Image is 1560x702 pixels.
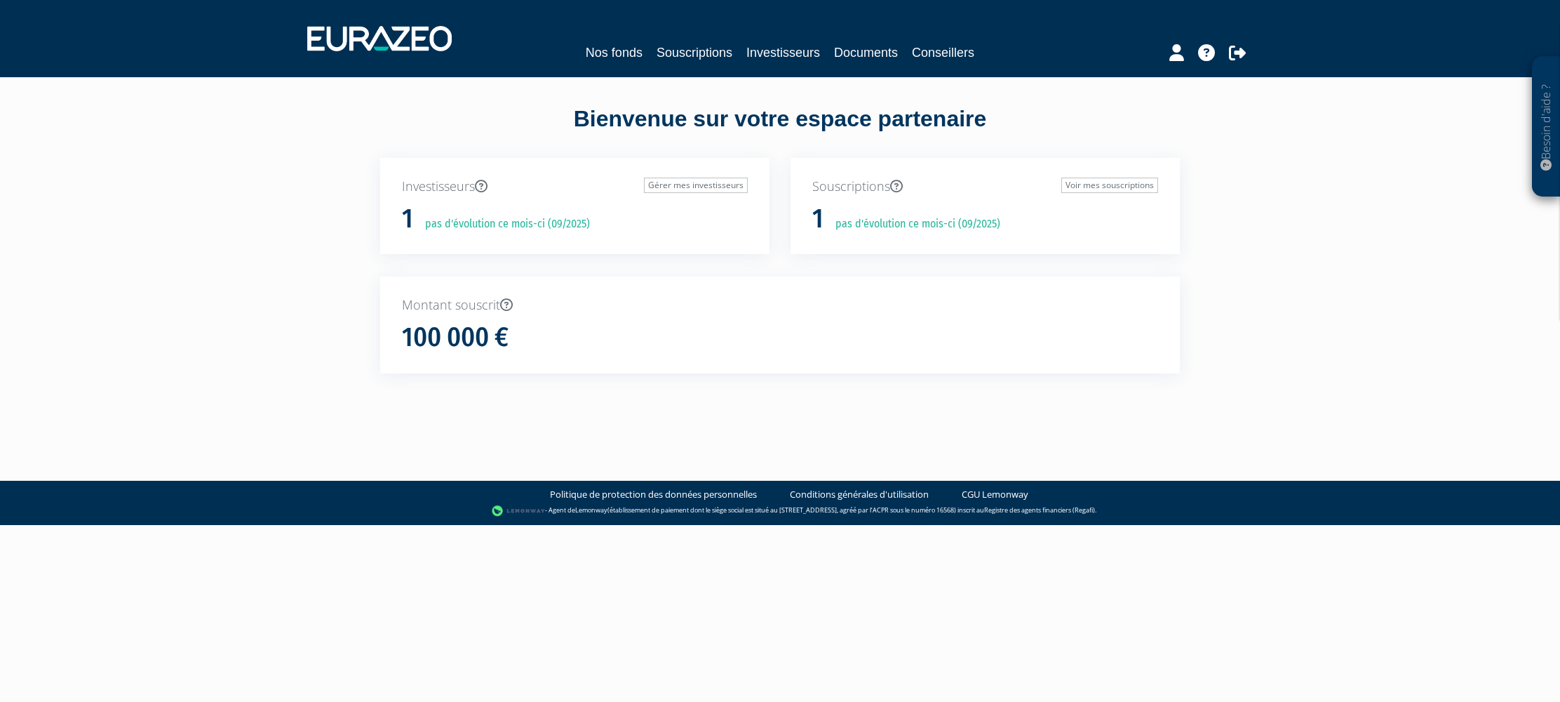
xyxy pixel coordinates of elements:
[812,204,823,234] h1: 1
[415,216,590,232] p: pas d'évolution ce mois-ci (09/2025)
[657,43,732,62] a: Souscriptions
[962,488,1028,501] a: CGU Lemonway
[812,178,1158,196] p: Souscriptions
[575,505,607,515] a: Lemonway
[402,296,1158,314] p: Montant souscrit
[1061,178,1158,193] a: Voir mes souscriptions
[492,504,546,518] img: logo-lemonway.png
[307,26,452,51] img: 1732889491-logotype_eurazeo_blanc_rvb.png
[790,488,929,501] a: Conditions générales d'utilisation
[402,323,509,352] h1: 100 000 €
[984,505,1095,515] a: Registre des agents financiers (Regafi)
[370,103,1190,158] div: Bienvenue sur votre espace partenaire
[14,504,1546,518] div: - Agent de (établissement de paiement dont le siège social est situé au [STREET_ADDRESS], agréé p...
[586,43,643,62] a: Nos fonds
[402,204,413,234] h1: 1
[644,178,748,193] a: Gérer mes investisseurs
[1538,64,1554,190] p: Besoin d'aide ?
[550,488,757,501] a: Politique de protection des données personnelles
[826,216,1000,232] p: pas d'évolution ce mois-ci (09/2025)
[402,178,748,196] p: Investisseurs
[912,43,974,62] a: Conseillers
[834,43,898,62] a: Documents
[746,43,820,62] a: Investisseurs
